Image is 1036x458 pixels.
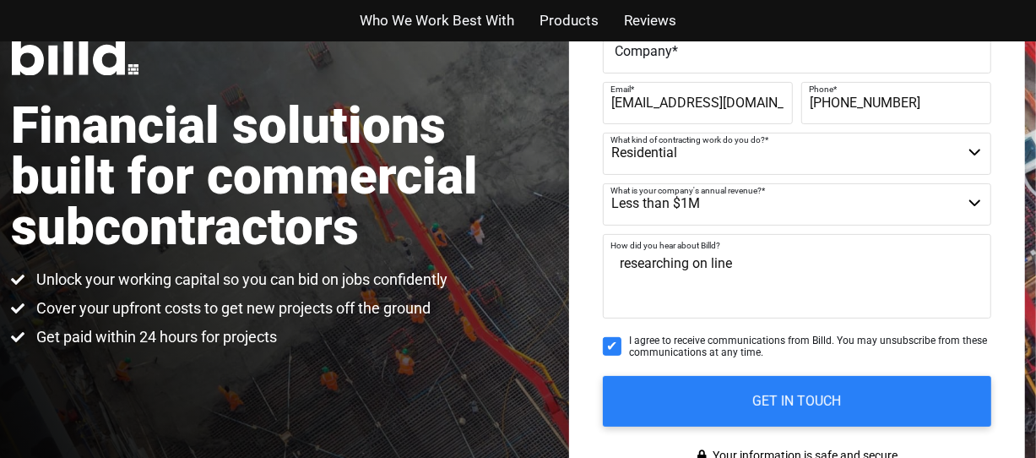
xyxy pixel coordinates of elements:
[360,8,514,33] a: Who We Work Best With
[624,8,676,33] a: Reviews
[33,270,448,290] span: Unlock your working capital so you can bid on jobs confidently
[611,85,632,94] span: Email
[603,337,621,356] input: I agree to receive communications from Billd. You may unsubscribe from these communications at an...
[603,376,991,427] input: GET IN TOUCH
[810,85,834,94] span: Phone
[603,234,991,319] textarea: researching on line
[12,101,518,253] h1: Financial solutions built for commercial subcontractors
[33,298,431,319] span: Cover your upfront costs to get new projects off the ground
[33,327,278,347] span: Get paid within 24 hours for projects
[630,335,991,359] span: I agree to receive communications from Billd. You may unsubscribe from these communications at an...
[611,241,721,250] span: How did you hear about Billd?
[616,43,673,59] span: Company
[540,8,599,33] a: Products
